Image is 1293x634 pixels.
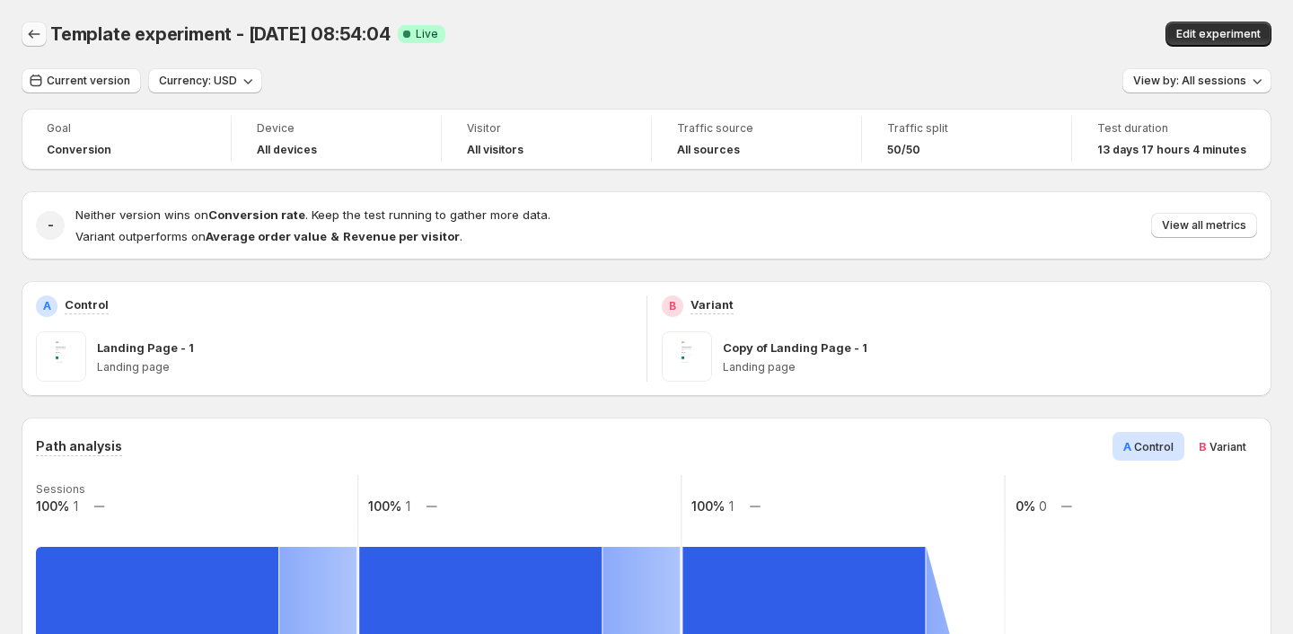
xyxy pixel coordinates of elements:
p: Landing page [723,360,1258,374]
span: A [1123,439,1131,453]
span: Edit experiment [1176,27,1261,41]
span: View all metrics [1162,218,1246,233]
text: 0% [1016,498,1035,514]
button: Current version [22,68,141,93]
span: Traffic source [677,121,836,136]
img: Landing Page - 1 [36,331,86,382]
text: 0 [1039,498,1047,514]
button: Back [22,22,47,47]
text: 1 [74,498,78,514]
span: Currency: USD [159,74,237,88]
p: Landing page [97,360,632,374]
text: 1 [406,498,410,514]
span: 13 days 17 hours 4 minutes [1097,143,1246,157]
p: Landing Page - 1 [97,339,194,357]
h4: All devices [257,143,317,157]
h4: All sources [677,143,740,157]
p: Copy of Landing Page - 1 [723,339,867,357]
h4: All visitors [467,143,523,157]
span: Current version [47,74,130,88]
a: VisitorAll visitors [467,119,626,159]
strong: Conversion rate [208,207,305,222]
span: Template experiment - [DATE] 08:54:04 [50,23,391,45]
text: 100% [368,498,401,514]
text: Sessions [36,482,85,496]
span: B [1199,439,1207,453]
img: Copy of Landing Page - 1 [662,331,712,382]
span: Traffic split [887,121,1046,136]
text: 100% [36,498,69,514]
span: Test duration [1097,121,1246,136]
button: View by: All sessions [1122,68,1271,93]
h3: Path analysis [36,437,122,455]
a: DeviceAll devices [257,119,416,159]
span: Neither version wins on . Keep the test running to gather more data. [75,207,550,222]
strong: & [330,229,339,243]
span: Live [416,27,438,41]
span: Variant [1209,440,1246,453]
a: GoalConversion [47,119,206,159]
span: Conversion [47,143,111,157]
h2: - [48,216,54,234]
h2: A [43,299,51,313]
span: Control [1134,440,1174,453]
text: 1 [729,498,734,514]
span: Visitor [467,121,626,136]
button: Edit experiment [1165,22,1271,47]
button: View all metrics [1151,213,1257,238]
a: Test duration13 days 17 hours 4 minutes [1097,119,1246,159]
span: 50/50 [887,143,920,157]
strong: Average order value [206,229,327,243]
h2: B [669,299,676,313]
span: View by: All sessions [1133,74,1246,88]
span: Variant outperforms on . [75,229,462,243]
span: Device [257,121,416,136]
p: Variant [690,295,734,313]
p: Control [65,295,109,313]
span: Goal [47,121,206,136]
text: 100% [691,498,725,514]
strong: Revenue per visitor [343,229,460,243]
a: Traffic split50/50 [887,119,1046,159]
a: Traffic sourceAll sources [677,119,836,159]
button: Currency: USD [148,68,262,93]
